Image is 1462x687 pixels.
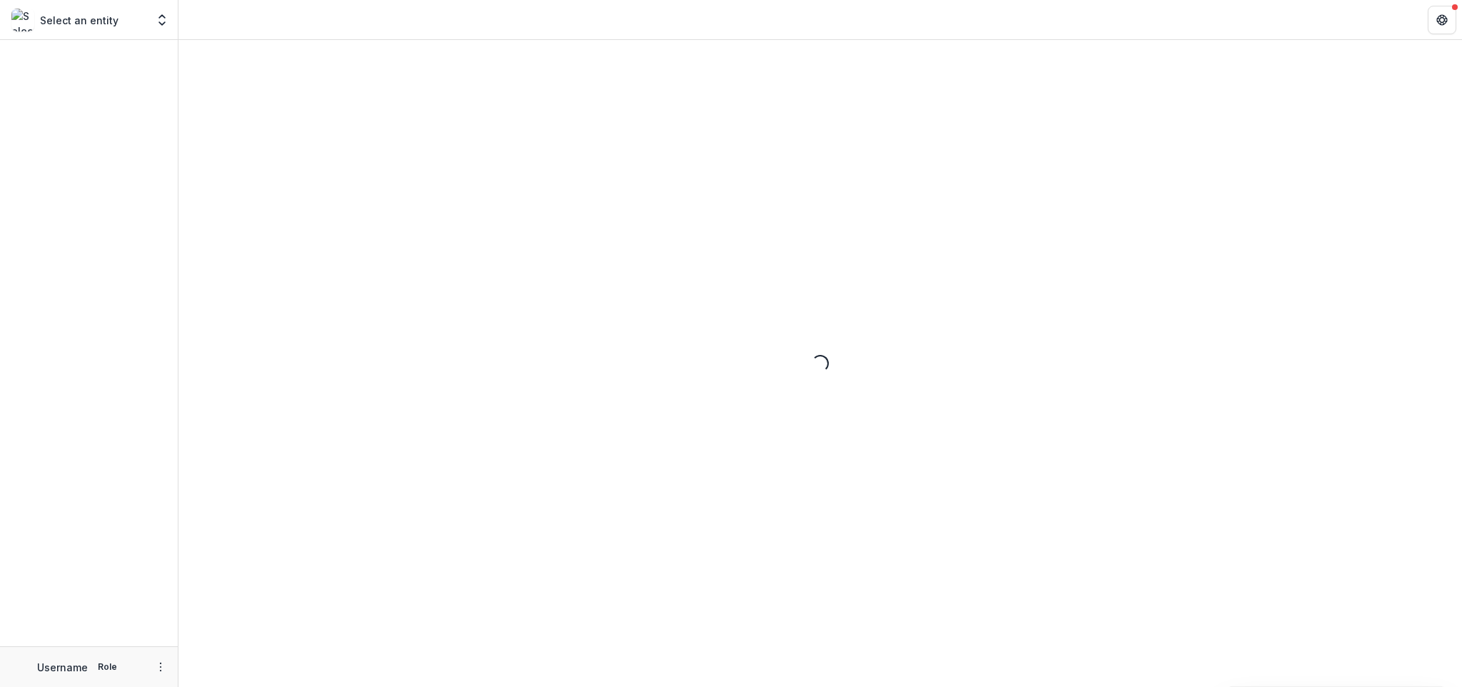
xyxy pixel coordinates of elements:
[94,661,121,673] p: Role
[152,658,169,676] button: More
[1428,6,1456,34] button: Get Help
[40,13,119,28] p: Select an entity
[152,6,172,34] button: Open entity switcher
[37,660,88,675] p: Username
[11,9,34,31] img: Select an entity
